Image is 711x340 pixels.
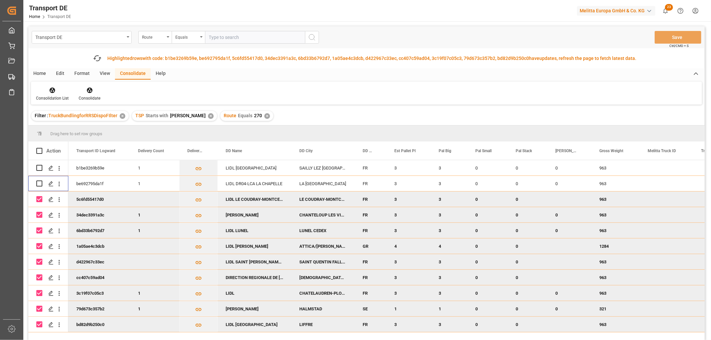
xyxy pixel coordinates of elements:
[655,31,701,44] button: Save
[205,31,305,44] input: Type to search
[431,223,467,238] div: 3
[591,207,640,222] div: 963
[516,149,532,153] span: Pal Stack
[355,191,386,207] div: FR
[264,113,270,119] div: ✕
[475,149,492,153] span: Pal Small
[28,160,68,176] div: Press SPACE to select this row.
[467,207,508,222] div: 0
[431,254,467,269] div: 3
[36,95,69,101] div: Consolidation List
[291,176,355,191] div: LA [GEOGRAPHIC_DATA]
[648,149,676,153] span: Melitta Truck ID
[508,238,547,254] div: 0
[291,238,355,254] div: ATTICA/[PERSON_NAME]/[PERSON_NAME]
[577,6,655,16] div: Melitta Europa GmbH & Co. KG
[68,223,130,238] div: 6bd33b6792d7
[467,301,508,316] div: 0
[218,160,291,175] div: LIDL [GEOGRAPHIC_DATA]
[146,113,168,118] span: Starts with
[467,270,508,285] div: 0
[95,68,115,80] div: View
[431,317,467,332] div: 3
[439,149,451,153] span: Pal Big
[355,301,386,316] div: SE
[226,149,242,153] span: DD Name
[386,160,431,175] div: 3
[28,191,68,207] div: Press SPACE to deselect this row.
[467,285,508,301] div: 0
[28,176,68,191] div: Press SPACE to select this row.
[355,160,386,175] div: FR
[187,149,204,153] span: Delivery List
[291,223,355,238] div: LUNEL CEDEX
[591,191,640,207] div: 963
[386,238,431,254] div: 4
[224,113,236,118] span: Route
[508,223,547,238] div: 0
[68,254,130,269] div: d422967c33ec
[28,270,68,285] div: Press SPACE to deselect this row.
[218,238,291,254] div: LIDL [PERSON_NAME]
[46,148,61,154] div: Action
[138,31,172,44] button: open menu
[431,191,467,207] div: 3
[48,113,117,118] span: TruckBundlingforRRSDispoFIlter
[508,191,547,207] div: 0
[68,207,130,222] div: 34dec3391a3c
[135,113,144,118] span: TSP
[431,176,467,191] div: 3
[386,285,431,301] div: 3
[508,207,547,222] div: 0
[673,3,688,18] button: Help Center
[28,207,68,223] div: Press SPACE to deselect this row.
[591,317,640,332] div: 963
[555,149,577,153] span: [PERSON_NAME]
[386,270,431,285] div: 3
[28,317,68,332] div: Press SPACE to deselect this row.
[35,113,48,118] span: Filter :
[355,176,386,191] div: FR
[50,131,102,136] span: Drag here to set row groups
[386,301,431,316] div: 1
[355,285,386,301] div: FR
[508,285,547,301] div: 0
[467,254,508,269] div: 0
[28,68,51,80] div: Home
[130,301,179,316] div: 1
[591,238,640,254] div: 1284
[508,176,547,191] div: 0
[130,207,179,222] div: 1
[32,31,132,44] button: open menu
[577,4,658,17] button: Melitta Europa GmbH & Co. KG
[69,68,95,80] div: Format
[355,270,386,285] div: FR
[291,270,355,285] div: [DEMOGRAPHIC_DATA][PERSON_NAME]
[130,285,179,301] div: 1
[355,317,386,332] div: FR
[107,55,636,62] div: Highlighted with code: b1be3269b59e, be692795da1f, 5c6fd55417d0, 34dec3391a3c, 6bd33b6792d7, 1a05...
[130,160,179,175] div: 1
[363,149,372,153] span: DD Country
[218,223,291,238] div: LIDL LUNEL
[591,160,640,175] div: 963
[218,191,291,207] div: LIDL LE COUDRAY-MONTCEAU
[35,33,124,41] div: Transport DE
[68,317,130,332] div: bd82d9b250c0
[467,238,508,254] div: 0
[431,301,467,316] div: 1
[68,270,130,285] div: cc407c59ad04
[394,149,416,153] span: Est Pallet Pl
[591,223,640,238] div: 963
[68,301,130,316] div: 79d673c357b2
[508,254,547,269] div: 0
[669,43,689,48] span: Ctrl/CMD + S
[591,301,640,316] div: 321
[431,285,467,301] div: 3
[28,301,68,317] div: Press SPACE to deselect this row.
[508,301,547,316] div: 0
[431,270,467,285] div: 3
[431,207,467,222] div: 3
[591,176,640,191] div: 963
[658,3,673,18] button: show 23 new notifications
